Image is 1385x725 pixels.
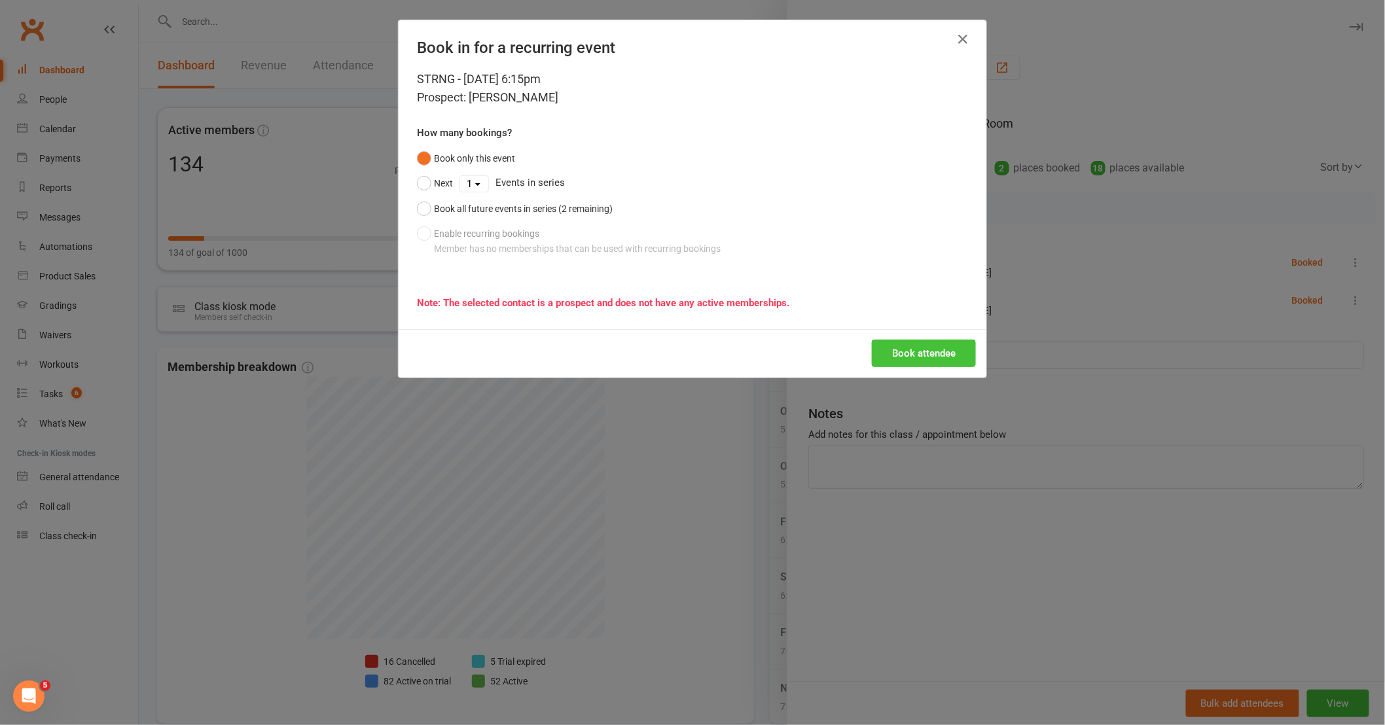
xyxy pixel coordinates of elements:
[434,202,613,216] div: Book all future events in series (2 remaining)
[417,171,968,196] div: Events in series
[417,171,453,196] button: Next
[872,340,976,367] button: Book attendee
[40,681,50,691] span: 5
[417,146,515,171] button: Book only this event
[417,39,968,57] h4: Book in for a recurring event
[417,196,613,221] button: Book all future events in series (2 remaining)
[13,681,45,712] iframe: Intercom live chat
[952,29,973,50] button: Close
[417,295,968,311] div: Note: The selected contact is a prospect and does not have any active memberships.
[417,70,968,107] div: STRNG - [DATE] 6:15pm Prospect: [PERSON_NAME]
[417,125,512,141] label: How many bookings?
